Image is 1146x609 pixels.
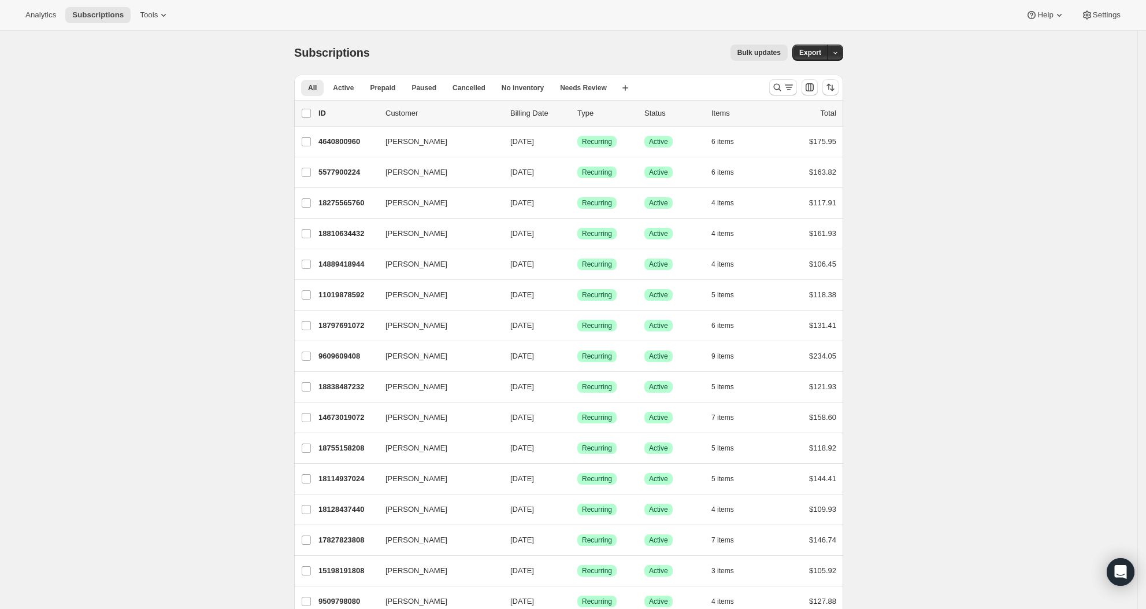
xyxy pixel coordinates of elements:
[711,164,747,180] button: 6 items
[649,413,668,422] span: Active
[809,444,836,452] span: $118.92
[510,352,534,360] span: [DATE]
[133,7,176,23] button: Tools
[711,597,734,606] span: 4 items
[510,321,534,330] span: [DATE]
[379,255,494,274] button: [PERSON_NAME]
[792,45,828,61] button: Export
[582,198,612,208] span: Recurring
[711,134,747,150] button: 6 items
[385,108,501,119] p: Customer
[379,439,494,457] button: [PERSON_NAME]
[25,10,56,20] span: Analytics
[649,198,668,208] span: Active
[318,289,376,301] p: 11019878592
[711,474,734,483] span: 5 items
[510,260,534,268] span: [DATE]
[510,413,534,422] span: [DATE]
[385,228,447,239] span: [PERSON_NAME]
[510,198,534,207] span: [DATE]
[379,132,494,151] button: [PERSON_NAME]
[582,290,612,300] span: Recurring
[582,474,612,483] span: Recurring
[649,168,668,177] span: Active
[809,566,836,575] span: $105.92
[711,318,747,334] button: 6 items
[318,471,836,487] div: 18114937024[PERSON_NAME][DATE]SuccessRecurringSuccessActive5 items$144.41
[385,350,447,362] span: [PERSON_NAME]
[1093,10,1121,20] span: Settings
[318,440,836,456] div: 18755158208[PERSON_NAME][DATE]SuccessRecurringSuccessActive5 items$118.92
[711,287,747,303] button: 5 items
[649,566,668,575] span: Active
[385,565,447,577] span: [PERSON_NAME]
[318,228,376,239] p: 18810634432
[379,316,494,335] button: [PERSON_NAME]
[308,83,317,93] span: All
[582,505,612,514] span: Recurring
[582,137,612,146] span: Recurring
[510,168,534,176] span: [DATE]
[711,352,734,361] span: 9 items
[318,412,376,423] p: 14673019072
[379,194,494,212] button: [PERSON_NAME]
[711,137,734,146] span: 6 items
[18,7,63,23] button: Analytics
[711,379,747,395] button: 5 items
[711,229,734,238] span: 4 items
[379,163,494,182] button: [PERSON_NAME]
[385,320,447,331] span: [PERSON_NAME]
[385,473,447,485] span: [PERSON_NAME]
[582,382,612,392] span: Recurring
[318,348,836,364] div: 9609609408[PERSON_NAME][DATE]SuccessRecurringSuccessActive9 items$234.05
[711,501,747,518] button: 4 items
[711,444,734,453] span: 5 items
[711,168,734,177] span: 6 items
[809,474,836,483] span: $144.41
[809,229,836,238] span: $161.93
[649,444,668,453] span: Active
[809,198,836,207] span: $117.91
[379,500,494,519] button: [PERSON_NAME]
[294,46,370,59] span: Subscriptions
[318,596,376,607] p: 9509798080
[333,83,354,93] span: Active
[385,381,447,393] span: [PERSON_NAME]
[379,470,494,488] button: [PERSON_NAME]
[318,350,376,362] p: 9609609408
[318,409,836,426] div: 14673019072[PERSON_NAME][DATE]SuccessRecurringSuccessActive7 items$158.60
[809,352,836,360] span: $234.05
[318,108,836,119] div: IDCustomerBilling DateTypeStatusItemsTotal
[649,474,668,483] span: Active
[809,321,836,330] span: $131.41
[711,409,747,426] button: 7 items
[809,137,836,146] span: $175.95
[649,536,668,545] span: Active
[711,260,734,269] span: 4 items
[809,260,836,268] span: $106.45
[318,195,836,211] div: 18275565760[PERSON_NAME][DATE]SuccessRecurringSuccessActive4 items$117.91
[1019,7,1071,23] button: Help
[711,198,734,208] span: 4 items
[379,286,494,304] button: [PERSON_NAME]
[1074,7,1128,23] button: Settings
[453,83,485,93] span: Cancelled
[711,382,734,392] span: 5 items
[318,534,376,546] p: 17827823808
[318,226,836,242] div: 18810634432[PERSON_NAME][DATE]SuccessRecurringSuccessActive4 items$161.93
[379,224,494,243] button: [PERSON_NAME]
[385,442,447,454] span: [PERSON_NAME]
[318,565,376,577] p: 15198191808
[379,408,494,427] button: [PERSON_NAME]
[711,195,747,211] button: 4 items
[809,505,836,514] span: $109.93
[318,320,376,331] p: 18797691072
[649,321,668,330] span: Active
[711,256,747,272] button: 4 items
[385,504,447,515] span: [PERSON_NAME]
[318,532,836,548] div: 17827823808[PERSON_NAME][DATE]SuccessRecurringSuccessActive7 items$146.74
[318,473,376,485] p: 18114937024
[72,10,124,20] span: Subscriptions
[318,108,376,119] p: ID
[711,348,747,364] button: 9 items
